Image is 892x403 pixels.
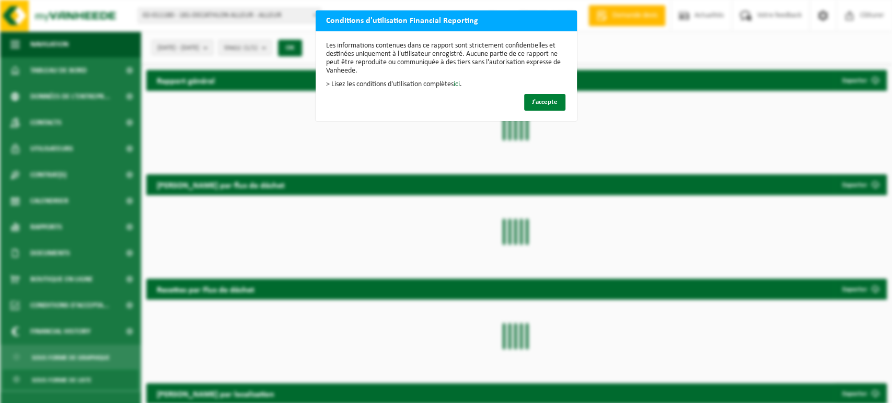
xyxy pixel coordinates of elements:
span: J'accepte [532,99,558,105]
button: J'accepte [524,94,565,111]
p: > Lisez les conditions d'utilisation complètes . [326,80,566,89]
a: ici [454,80,460,88]
h2: Conditions d'utilisation Financial Reporting [316,10,489,30]
p: Les informations contenues dans ce rapport sont strictement confidentielles et destinées uniqueme... [326,42,566,75]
